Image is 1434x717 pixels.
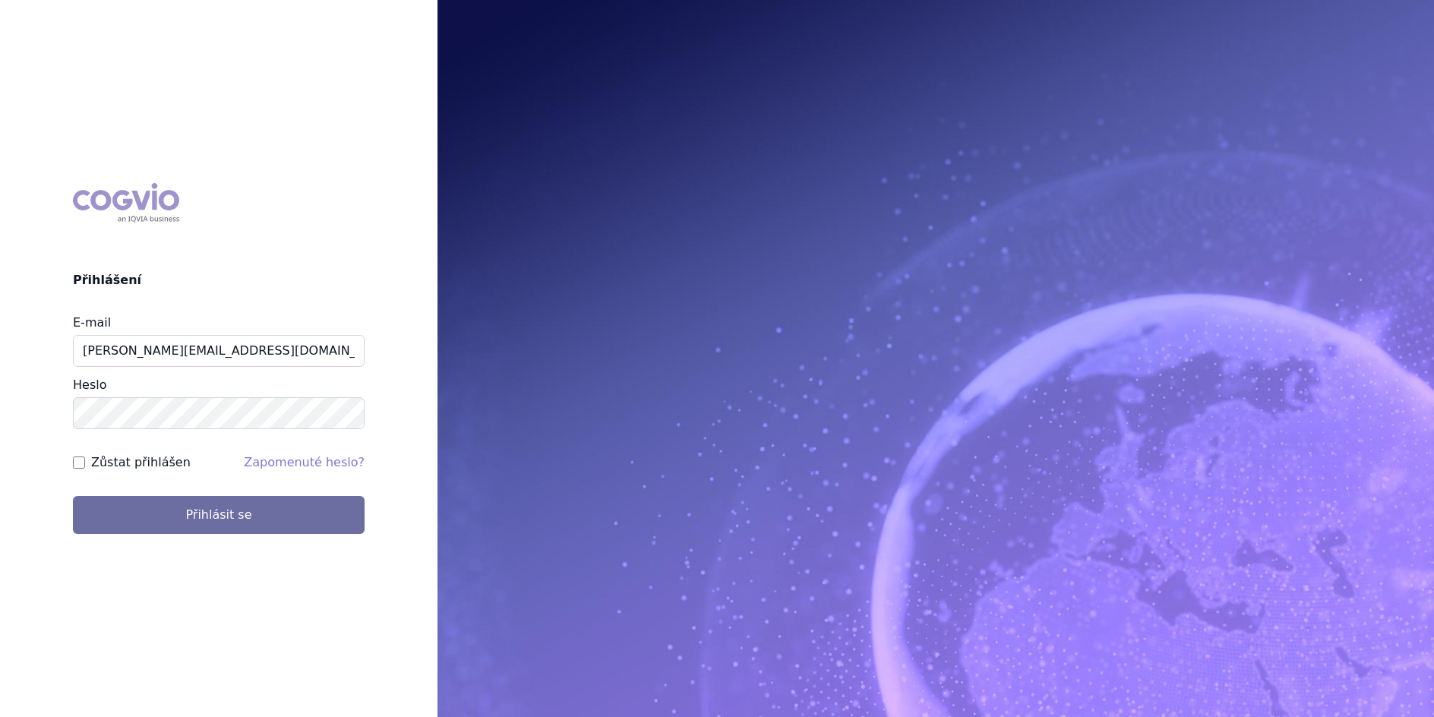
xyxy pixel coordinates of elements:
label: E-mail [73,315,111,330]
label: Zůstat přihlášen [91,453,191,472]
a: Zapomenuté heslo? [244,455,365,469]
button: Přihlásit se [73,496,365,534]
h2: Přihlášení [73,271,365,289]
div: COGVIO [73,183,179,223]
label: Heslo [73,377,106,392]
